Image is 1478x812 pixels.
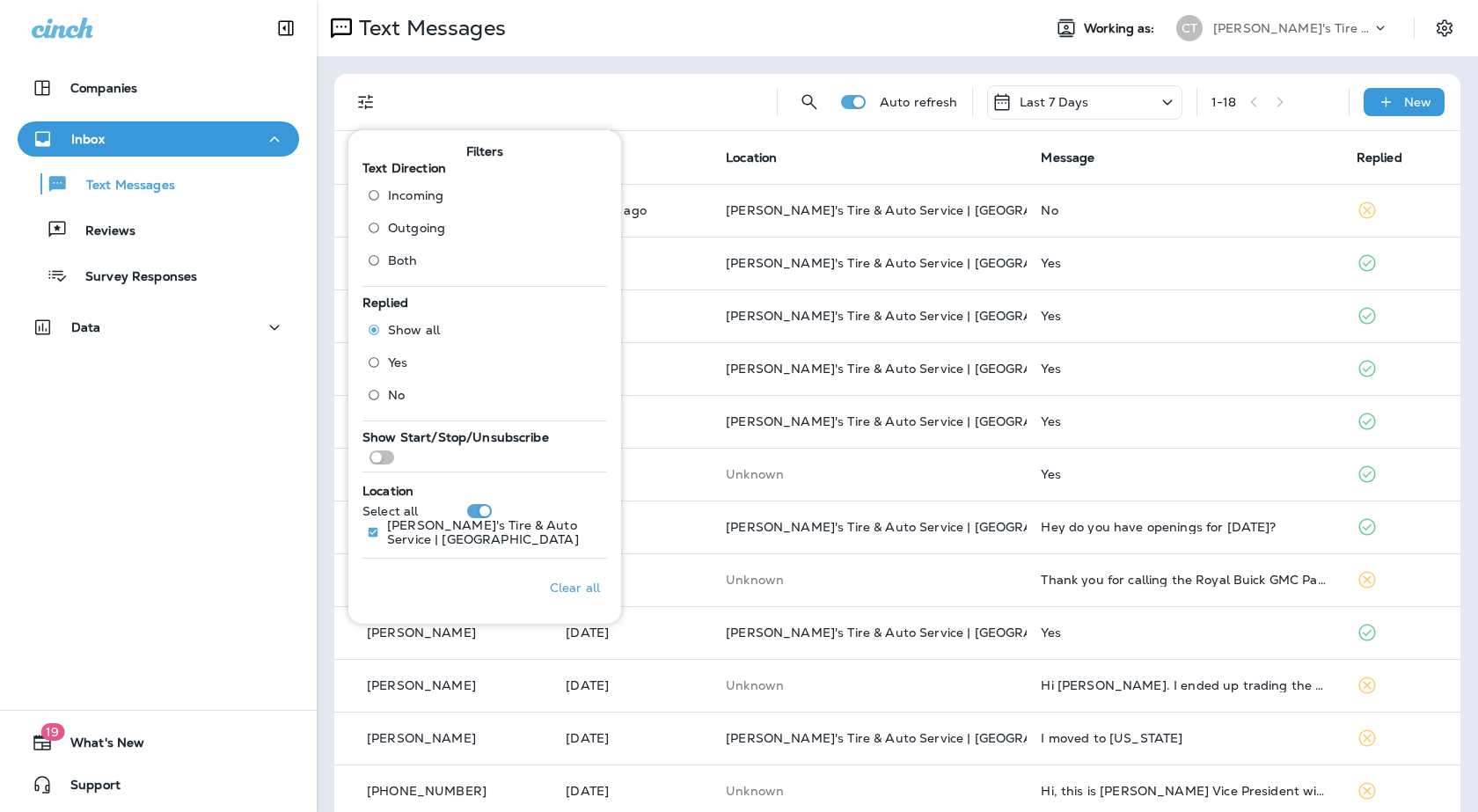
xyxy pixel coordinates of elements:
div: I moved to Florida [1041,731,1328,745]
span: No [388,388,405,402]
p: Auto refresh [880,95,958,109]
p: Aug 11, 2025 01:41 PM [566,573,698,587]
p: Aug 2, 2025 06:38 PM [566,731,698,745]
p: This customer does not have a last location and the phone number they messaged is not assigned to... [726,678,1013,692]
div: Yes [1041,467,1328,481]
span: Show Start/Stop/Unsubscribe [362,429,549,445]
p: [PHONE_NUMBER] [367,784,487,798]
span: Working as: [1084,21,1159,36]
p: Data [71,320,101,334]
div: Yes [1041,362,1328,376]
span: Message [1041,150,1094,165]
div: Thank you for calling the Royal Buick GMC Parts Department. We apologize for missing your call. W... [1041,573,1328,587]
span: [PERSON_NAME]'s Tire & Auto Service | [GEOGRAPHIC_DATA] [726,202,1111,218]
p: Aug 11, 2025 10:04 AM [566,625,698,640]
p: Jul 31, 2025 07:00 PM [566,784,698,798]
div: 1 - 18 [1211,95,1237,109]
span: [PERSON_NAME]'s Tire & Auto Service | [GEOGRAPHIC_DATA] [726,413,1111,429]
div: Filters [348,120,621,624]
p: This customer does not have a last location and the phone number they messaged is not assigned to... [726,573,1013,587]
p: Aug 14, 2025 11:02 AM [566,414,698,428]
p: [PERSON_NAME] [367,625,476,640]
button: Text Messages [18,165,299,202]
span: What's New [53,735,144,757]
p: Last 7 Days [1020,95,1089,109]
p: New [1404,95,1431,109]
p: [PERSON_NAME] [367,678,476,692]
p: This customer does not have a last location and the phone number they messaged is not assigned to... [726,467,1013,481]
div: Yes [1041,414,1328,428]
div: CT [1176,15,1203,41]
p: Reviews [68,223,135,240]
div: No [1041,203,1328,217]
div: Hey do you have openings for tomorrow? [1041,520,1328,534]
p: This customer does not have a last location and the phone number they messaged is not assigned to... [726,784,1013,798]
p: Aug 14, 2025 12:46 PM [566,362,698,376]
p: Aug 17, 2025 11:55 AM [566,203,698,217]
button: 19What's New [18,725,299,760]
button: Settings [1429,12,1460,44]
button: Search Messages [792,84,827,120]
button: Collapse Sidebar [261,11,311,46]
div: Yes [1041,256,1328,270]
p: Clear all [550,581,600,595]
span: [PERSON_NAME]'s Tire & Auto Service | [GEOGRAPHIC_DATA] [726,255,1111,271]
span: Incoming [388,188,443,202]
button: Reviews [18,211,299,248]
p: [PERSON_NAME] [367,731,476,745]
p: Companies [70,81,137,95]
span: Filters [466,144,504,159]
div: Yes [1041,625,1328,640]
span: Replied [1357,150,1402,165]
p: Text Messages [69,178,175,194]
span: Outgoing [388,221,445,235]
span: [PERSON_NAME]'s Tire & Auto Service | [GEOGRAPHIC_DATA] [726,730,1111,746]
p: Select all [362,504,418,518]
span: [PERSON_NAME]'s Tire & Auto Service | [GEOGRAPHIC_DATA] [726,625,1111,640]
span: Support [53,778,121,799]
button: Survey Responses [18,257,299,294]
button: Support [18,767,299,802]
p: [PERSON_NAME]'s Tire & Auto [1213,21,1372,35]
p: Aug 14, 2025 03:01 PM [566,309,698,323]
span: Replied [362,295,408,311]
span: [PERSON_NAME]'s Tire & Auto Service | [GEOGRAPHIC_DATA] [726,361,1111,377]
p: Inbox [71,132,105,146]
button: Filters [348,84,384,120]
span: Text Direction [362,160,446,176]
p: Text Messages [352,15,506,41]
div: Hi, this is John Romney Vice President with Franchise Creator, I would like to speak to the owner... [1041,784,1328,798]
p: [PERSON_NAME]'s Tire & Auto Service | [GEOGRAPHIC_DATA] [387,518,593,546]
div: Hi Chris. I ended up trading the GMC in for a new one. I'll reach out in the future when the new ... [1041,678,1328,692]
span: Location [726,150,777,165]
p: Survey Responses [68,269,197,286]
span: [PERSON_NAME]'s Tire & Auto Service | [GEOGRAPHIC_DATA] [726,308,1111,324]
p: Aug 12, 2025 03:20 PM [566,520,698,534]
button: Inbox [18,121,299,157]
span: Both [388,253,418,267]
span: Yes [388,355,407,369]
span: [PERSON_NAME]'s Tire & Auto Service | [GEOGRAPHIC_DATA] [726,519,1111,535]
button: Clear all [543,566,607,610]
span: Show all [388,323,440,337]
button: Companies [18,70,299,106]
button: Data [18,310,299,345]
p: Aug 2, 2025 10:04 PM [566,678,698,692]
p: Aug 17, 2025 08:16 AM [566,256,698,270]
span: 19 [40,723,64,741]
p: Aug 14, 2025 07:51 AM [566,467,698,481]
div: Yes [1041,309,1328,323]
span: Location [362,483,413,499]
